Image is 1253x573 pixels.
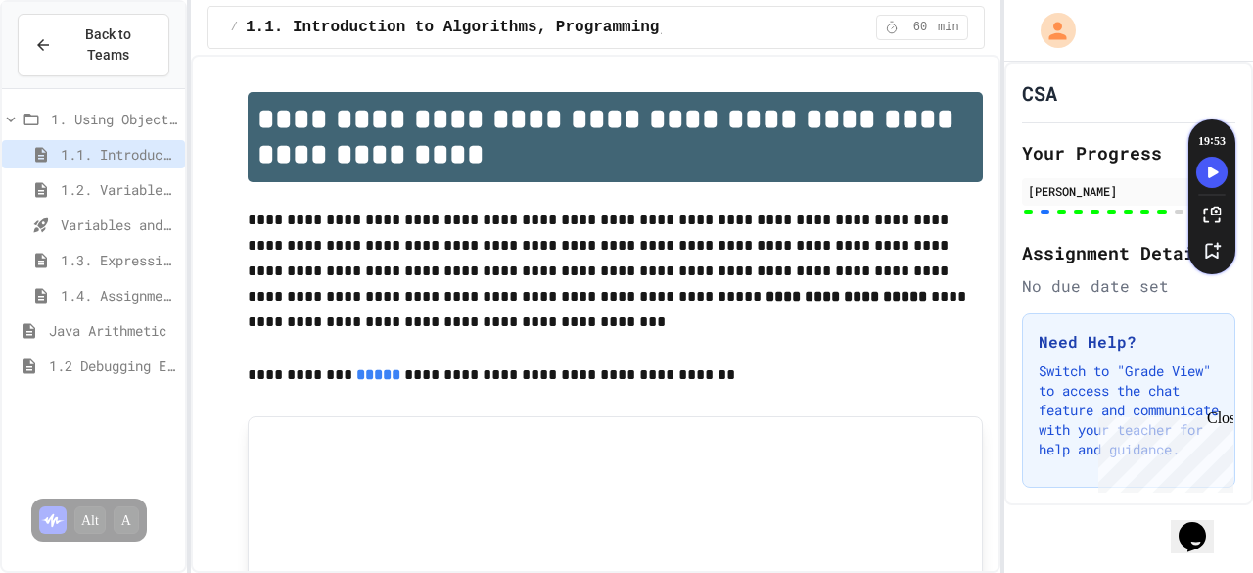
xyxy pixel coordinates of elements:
span: 1.4. Assignment and Input [61,285,177,306]
h2: Assignment Details [1022,239,1235,266]
span: 1.3. Expressions and Output [New] [61,250,177,270]
span: / [231,20,238,35]
span: 1.2 Debugging Exercise [49,356,177,376]
h3: Need Help? [1039,330,1219,354]
h2: Your Progress [1022,139,1235,167]
h1: CSA [1022,79,1057,107]
span: min [938,20,959,35]
span: Back to Teams [64,24,153,66]
div: My Account [1020,8,1081,53]
button: Back to Teams [18,14,169,76]
div: [PERSON_NAME] [1028,182,1230,200]
span: 1.1. Introduction to Algorithms, Programming, and Compilers [246,16,801,39]
div: No due date set [1022,274,1235,298]
span: 1.1. Introduction to Algorithms, Programming, and Compilers [61,144,177,165]
p: Switch to "Grade View" to access the chat feature and communicate with your teacher for help and ... [1039,361,1219,459]
span: 1. Using Objects and Methods [51,109,177,129]
iframe: chat widget [1171,495,1233,553]
span: Java Arithmetic [49,320,177,341]
iframe: chat widget [1091,409,1233,493]
span: 1.2. Variables and Data Types [61,179,177,200]
span: 60 [905,20,936,35]
div: Chat with us now!Close [8,8,135,124]
span: Variables and Data Types - Quiz [61,215,177,235]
